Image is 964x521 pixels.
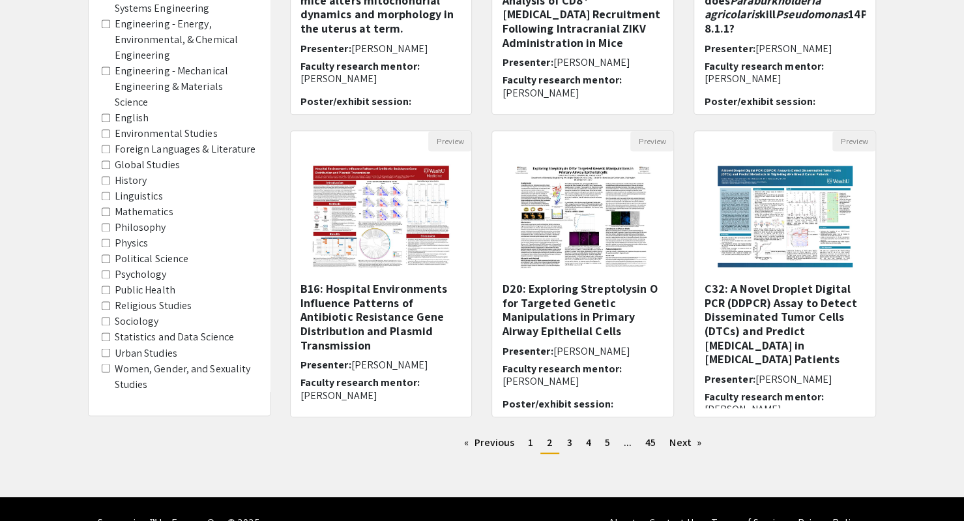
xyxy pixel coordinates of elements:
label: Global Studies [115,157,180,173]
span: [PERSON_NAME] [553,344,630,358]
span: Faculty research mentor: [704,390,823,404]
iframe: Chat [10,462,55,511]
label: Philosophy [115,220,166,235]
label: Public Health [115,282,175,298]
span: [PERSON_NAME] [755,42,832,55]
label: Psychology [115,267,167,282]
span: ... [624,436,632,449]
p: [PERSON_NAME] [704,72,866,85]
p: [PERSON_NAME] [300,72,462,85]
h6: Presenter: [704,42,866,55]
label: History [115,173,147,188]
span: Faculty research mentor: [300,59,420,73]
h6: Presenter: [502,56,664,68]
span: [PERSON_NAME] [755,372,832,386]
span: 4 [586,436,591,449]
a: Previous page [458,433,521,453]
button: Preview [630,131,673,151]
span: 5 [605,436,610,449]
label: Physics [115,235,149,251]
label: Environmental Studies [115,126,218,141]
button: Preview [428,131,471,151]
label: Urban Studies [115,345,177,361]
h6: Presenter: [300,359,462,371]
label: Engineering - Energy, Environmental, & Chemical Engineering [115,16,257,63]
span: Faculty research mentor: [502,73,621,87]
span: Faculty research mentor: [300,376,420,389]
p: [PERSON_NAME] [502,87,664,99]
label: Sociology [115,314,159,329]
label: English [115,110,149,126]
em: agricolaris [704,7,759,22]
div: Open Presentation <p><strong>C32: A Novel Droplet Digital PCR (DDPCR) Assay to Detect Disseminate... [694,130,876,417]
img: <p><strong>D20: Exploring Streptolysin O for Targeted Genetic Manipulations in Primary Airway Epi... [501,151,665,282]
a: Next page [663,433,708,453]
span: 3 [566,436,572,449]
label: Political Science [115,251,189,267]
h6: Presenter: [300,42,462,55]
em: Pseudomonas [776,7,848,22]
span: [PERSON_NAME] [553,55,630,69]
div: Open Presentation <p><strong>D20: Exploring Streptolysin O for Targeted Genetic Manipulations in ... [491,130,674,417]
label: Mathematics [115,204,173,220]
label: Foreign Languages & Literature [115,141,256,157]
span: Poster/exhibit session: [300,95,411,108]
label: Statistics and Data Science [115,329,235,345]
label: Linguistics [115,188,163,204]
p: [PERSON_NAME] [502,375,664,387]
h5: D20: Exploring Streptolysin O for Targeted Genetic Manipulations in Primary Airway Epithelial Cells [502,282,664,338]
span: Poster/exhibit session: [704,95,815,108]
label: Religious Studies [115,298,192,314]
span: 45 [645,436,656,449]
button: Preview [832,131,875,151]
h5: B16: Hospital Environments Influence Patterns of Antibiotic Resistance Gene Distribution and Plas... [300,282,462,352]
p: [PERSON_NAME] [704,403,866,415]
h6: Presenter: [502,345,664,357]
span: Faculty research mentor: [704,59,823,73]
span: 2 [547,436,553,449]
span: Faculty research mentor: [502,362,621,376]
div: Open Presentation <p>B16: Hospital Environments Influence Patterns of Antibiotic Resistance Gene ... [290,130,473,417]
img: <p><strong>C32: A Novel Droplet Digital PCR (DDPCR) Assay to Detect Disseminated Tumor Cells (DTC... [705,151,866,282]
label: Women, Gender, and Sexuality Studies [115,361,257,392]
ul: Pagination [290,433,877,454]
img: <p>B16: Hospital Environments Influence Patterns of Antibiotic Resistance Gene Distribution and P... [299,151,463,282]
span: 1 [528,436,533,449]
h6: Presenter: [704,373,866,385]
p: [PERSON_NAME] [300,389,462,402]
span: [PERSON_NAME] [351,42,428,55]
h5: C32: A Novel Droplet Digital PCR (DDPCR) Assay to Detect Disseminated Tumor Cells (DTCs) and Pred... [704,282,866,366]
label: Engineering - Mechanical Engineering & Materials Science [115,63,257,110]
span: Poster/exhibit session: [502,397,613,411]
span: [PERSON_NAME] [351,358,428,372]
